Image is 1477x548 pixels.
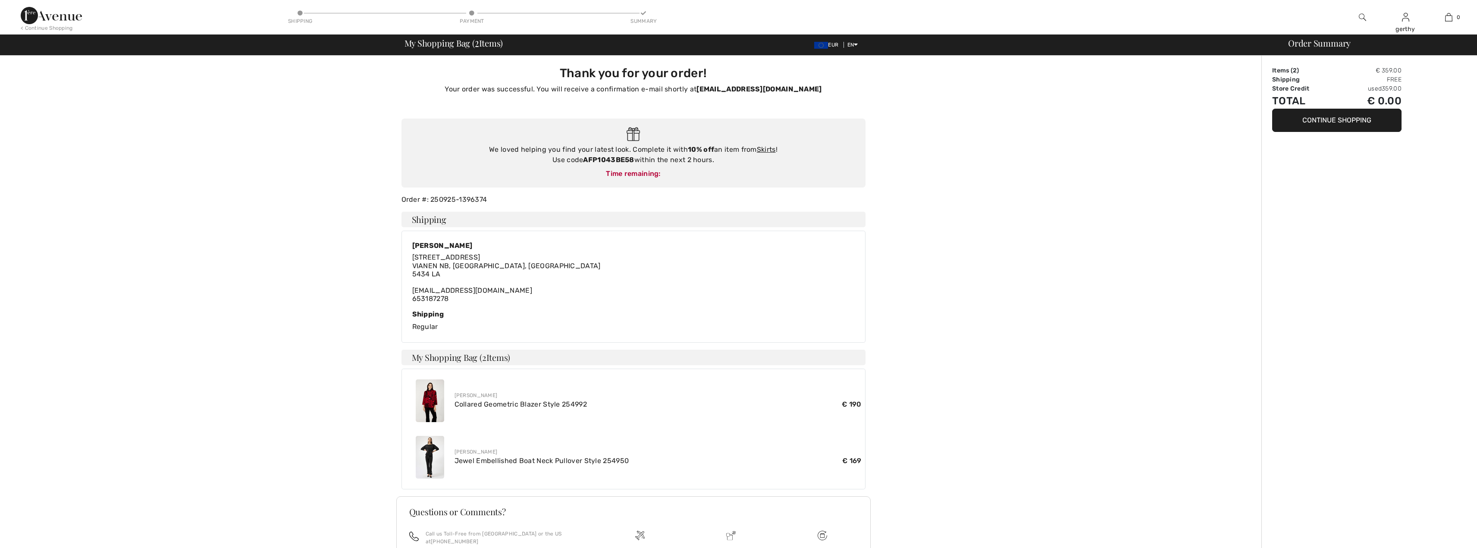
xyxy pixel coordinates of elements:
[627,127,640,141] img: Gift.svg
[416,379,444,422] img: Collared Geometric Blazer Style 254992
[1293,67,1297,74] span: 2
[818,531,827,540] img: Free shipping on orders over &#8364;130
[401,212,866,227] h4: Shipping
[407,66,860,81] h3: Thank you for your order!
[396,194,871,205] div: Order #: 250925-1396374
[455,391,862,399] div: [PERSON_NAME]
[455,457,629,465] a: Jewel Embellished Boat Neck Pullover Style 254950
[410,144,857,165] div: We loved helping you find your latest look. Complete it with an item from ! Use code within the n...
[688,145,714,153] strong: 10% off
[405,39,503,47] span: My Shopping Bag ( Items)
[635,531,645,540] img: Free shipping on orders over &#8364;130
[842,456,862,466] span: € 169
[1359,12,1366,22] img: search the website
[1272,66,1339,75] td: Items ( )
[842,399,862,410] span: € 190
[401,350,866,365] h4: My Shopping Bag ( Items)
[1272,109,1402,132] button: Continue Shopping
[412,310,855,318] div: Shipping
[416,436,444,479] img: Jewel Embellished Boat Neck Pullover Style 254950
[630,17,656,25] div: Summary
[459,17,485,25] div: Payment
[1457,13,1460,21] span: 0
[287,17,313,25] div: Shipping
[1278,39,1472,47] div: Order Summary
[1272,75,1339,84] td: Shipping
[412,241,601,250] div: [PERSON_NAME]
[410,169,857,179] div: Time remaining:
[1402,13,1409,21] a: Sign In
[814,42,828,49] img: Euro
[431,539,478,545] a: [PHONE_NUMBER]
[409,507,858,516] h3: Questions or Comments?
[21,24,73,32] div: < Continue Shopping
[1445,12,1452,22] img: My Bag
[412,253,601,303] div: [EMAIL_ADDRESS][DOMAIN_NAME] 653187278
[1427,12,1470,22] a: 0
[455,448,862,456] div: [PERSON_NAME]
[412,310,855,332] div: Regular
[482,351,486,363] span: 2
[412,253,601,278] span: [STREET_ADDRESS] VIANEN NB, [GEOGRAPHIC_DATA], [GEOGRAPHIC_DATA] 5434 LA
[814,42,842,48] span: EUR
[1382,85,1402,92] span: 359.00
[1384,25,1427,34] div: gerthy
[1339,93,1402,109] td: € 0.00
[1339,84,1402,93] td: used
[1272,93,1339,109] td: Total
[407,84,860,94] p: Your order was successful. You will receive a confirmation e-mail shortly at
[1272,84,1339,93] td: Store Credit
[1402,12,1409,22] img: My Info
[21,7,82,24] img: 1ère Avenue
[475,37,479,48] span: 2
[1339,75,1402,84] td: Free
[696,85,822,93] strong: [EMAIL_ADDRESS][DOMAIN_NAME]
[1339,66,1402,75] td: € 359.00
[583,156,634,164] strong: AFP1043BE58
[426,530,584,545] p: Call us Toll-Free from [GEOGRAPHIC_DATA] or the US at
[847,42,858,48] span: EN
[409,532,419,541] img: call
[757,145,776,153] a: Skirts
[726,531,736,540] img: Delivery is a breeze since we pay the duties!
[455,400,587,408] a: Collared Geometric Blazer Style 254992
